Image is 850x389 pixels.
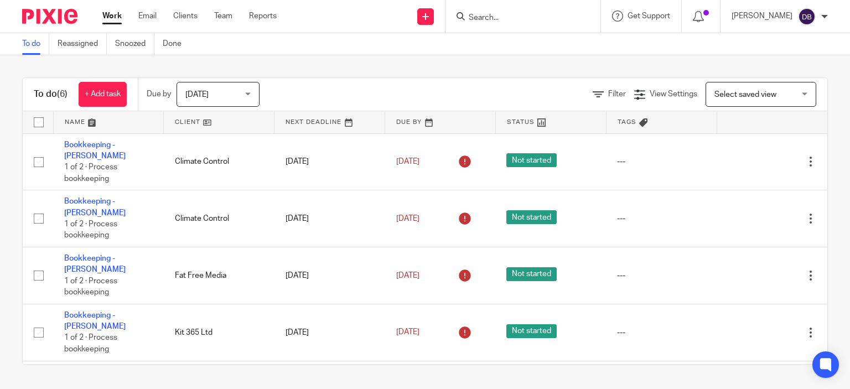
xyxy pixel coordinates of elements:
a: Snoozed [115,33,154,55]
a: Team [214,11,232,22]
span: View Settings [650,90,697,98]
td: [DATE] [274,190,385,247]
span: [DATE] [396,158,419,165]
img: Pixie [22,9,77,24]
a: Work [102,11,122,22]
a: Email [138,11,157,22]
span: [DATE] [185,91,209,98]
span: Select saved view [714,91,776,98]
span: 1 of 2 · Process bookkeeping [64,163,117,183]
td: Climate Control [164,133,274,190]
a: Clients [173,11,198,22]
td: Fat Free Media [164,247,274,304]
a: Reports [249,11,277,22]
span: [DATE] [396,272,419,279]
span: Not started [506,267,557,281]
td: Kit 365 Ltd [164,304,274,361]
div: --- [617,213,706,224]
span: Get Support [628,12,670,20]
a: Reassigned [58,33,107,55]
a: Done [163,33,190,55]
span: 1 of 2 · Process bookkeeping [64,277,117,297]
span: [DATE] [396,215,419,222]
a: To do [22,33,49,55]
span: Tags [618,119,636,125]
span: (6) [57,90,68,98]
img: svg%3E [798,8,816,25]
span: Not started [506,153,557,167]
p: [PERSON_NAME] [732,11,792,22]
p: Due by [147,89,171,100]
td: [DATE] [274,304,385,361]
span: [DATE] [396,329,419,336]
td: [DATE] [274,247,385,304]
span: Not started [506,324,557,338]
span: 1 of 2 · Process bookkeeping [64,334,117,354]
a: Bookkeeping - [PERSON_NAME] [64,198,126,216]
a: + Add task [79,82,127,107]
h1: To do [34,89,68,100]
a: Bookkeeping - [PERSON_NAME] [64,255,126,273]
span: Not started [506,210,557,224]
td: Climate Control [164,190,274,247]
div: --- [617,156,706,167]
span: Filter [608,90,626,98]
div: --- [617,327,706,338]
td: [DATE] [274,133,385,190]
a: Bookkeeping - [PERSON_NAME] [64,141,126,160]
span: 1 of 2 · Process bookkeeping [64,220,117,240]
input: Search [468,13,567,23]
div: --- [617,270,706,281]
a: Bookkeeping - [PERSON_NAME] [64,312,126,330]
